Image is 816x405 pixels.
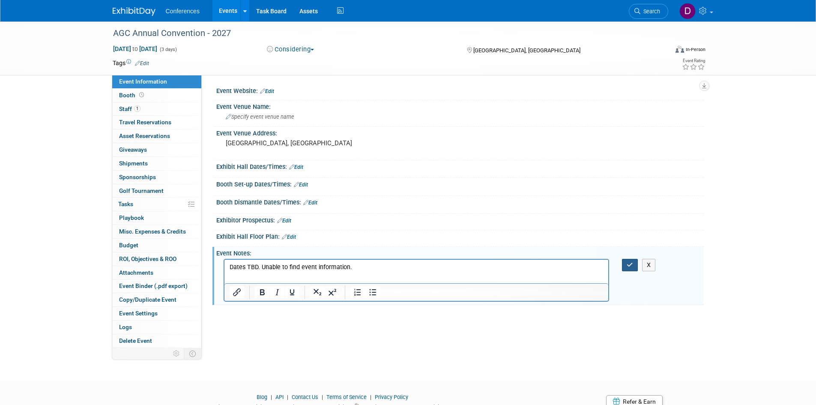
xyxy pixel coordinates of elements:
[159,47,177,52] span: (3 days)
[119,269,153,276] span: Attachments
[119,92,146,99] span: Booth
[226,139,410,147] pre: [GEOGRAPHIC_DATA], [GEOGRAPHIC_DATA]
[131,45,139,52] span: to
[303,200,317,206] a: Edit
[112,252,201,266] a: ROI, Objectives & ROO
[113,45,158,53] span: [DATE] [DATE]
[119,105,140,112] span: Staff
[112,171,201,184] a: Sponsorships
[216,100,704,111] div: Event Venue Name:
[216,178,704,189] div: Booth Set-up Dates/Times:
[473,47,580,54] span: [GEOGRAPHIC_DATA], [GEOGRAPHIC_DATA]
[112,89,201,102] a: Booth
[119,242,138,249] span: Budget
[112,198,201,211] a: Tasks
[166,8,200,15] span: Conferences
[257,394,267,400] a: Blog
[118,201,133,207] span: Tasks
[216,230,704,241] div: Exhibit Hall Floor Plan:
[294,182,308,188] a: Edit
[119,310,158,317] span: Event Settings
[365,286,380,298] button: Bullet list
[119,187,164,194] span: Golf Tournament
[226,114,294,120] span: Specify event venue name
[119,160,148,167] span: Shipments
[368,394,374,400] span: |
[285,286,299,298] button: Underline
[112,266,201,279] a: Attachments
[112,279,201,293] a: Event Binder (.pdf export)
[112,143,201,156] a: Giveaways
[216,196,704,207] div: Booth Dismantle Dates/Times:
[119,146,147,153] span: Giveaways
[275,394,284,400] a: API
[255,286,269,298] button: Bold
[112,116,201,129] a: Travel Reservations
[119,296,176,303] span: Copy/Duplicate Event
[119,78,167,85] span: Event Information
[264,45,317,54] button: Considering
[112,75,201,88] a: Event Information
[350,286,365,298] button: Numbered list
[640,8,660,15] span: Search
[113,7,155,16] img: ExhibitDay
[137,92,146,98] span: Booth not reserved yet
[112,239,201,252] a: Budget
[230,286,244,298] button: Insert/edit link
[375,394,408,400] a: Privacy Policy
[112,211,201,225] a: Playbook
[270,286,284,298] button: Italic
[169,348,184,359] td: Personalize Event Tab Strip
[320,394,325,400] span: |
[119,214,144,221] span: Playbook
[112,157,201,170] a: Shipments
[119,324,132,330] span: Logs
[676,46,684,53] img: Format-Inperson.png
[642,259,656,271] button: X
[685,46,705,53] div: In-Person
[112,321,201,334] a: Logs
[119,174,156,180] span: Sponsorships
[325,286,340,298] button: Superscript
[629,4,668,19] a: Search
[119,119,171,126] span: Travel Reservations
[119,255,176,262] span: ROI, Objectives & ROO
[112,293,201,306] a: Copy/Duplicate Event
[112,102,201,116] a: Staff1
[216,84,704,96] div: Event Website:
[289,164,303,170] a: Edit
[216,160,704,171] div: Exhibit Hall Dates/Times:
[682,59,705,63] div: Event Rating
[184,348,201,359] td: Toggle Event Tabs
[269,394,274,400] span: |
[119,337,152,344] span: Delete Event
[618,45,706,57] div: Event Format
[112,307,201,320] a: Event Settings
[326,394,367,400] a: Terms of Service
[260,88,274,94] a: Edit
[285,394,290,400] span: |
[679,3,696,19] img: Diane Arabia
[113,59,149,67] td: Tags
[224,260,609,283] iframe: Rich Text Area
[112,225,201,238] a: Misc. Expenses & Credits
[119,282,188,289] span: Event Binder (.pdf export)
[277,218,291,224] a: Edit
[134,105,140,112] span: 1
[112,184,201,198] a: Golf Tournament
[216,247,704,258] div: Event Notes:
[216,127,704,138] div: Event Venue Address:
[292,394,318,400] a: Contact Us
[119,132,170,139] span: Asset Reservations
[282,234,296,240] a: Edit
[135,60,149,66] a: Edit
[119,228,186,235] span: Misc. Expenses & Credits
[110,26,655,41] div: AGC Annual Convention - 2027
[216,214,704,225] div: Exhibitor Prospectus:
[112,334,201,348] a: Delete Event
[112,129,201,143] a: Asset Reservations
[310,286,325,298] button: Subscript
